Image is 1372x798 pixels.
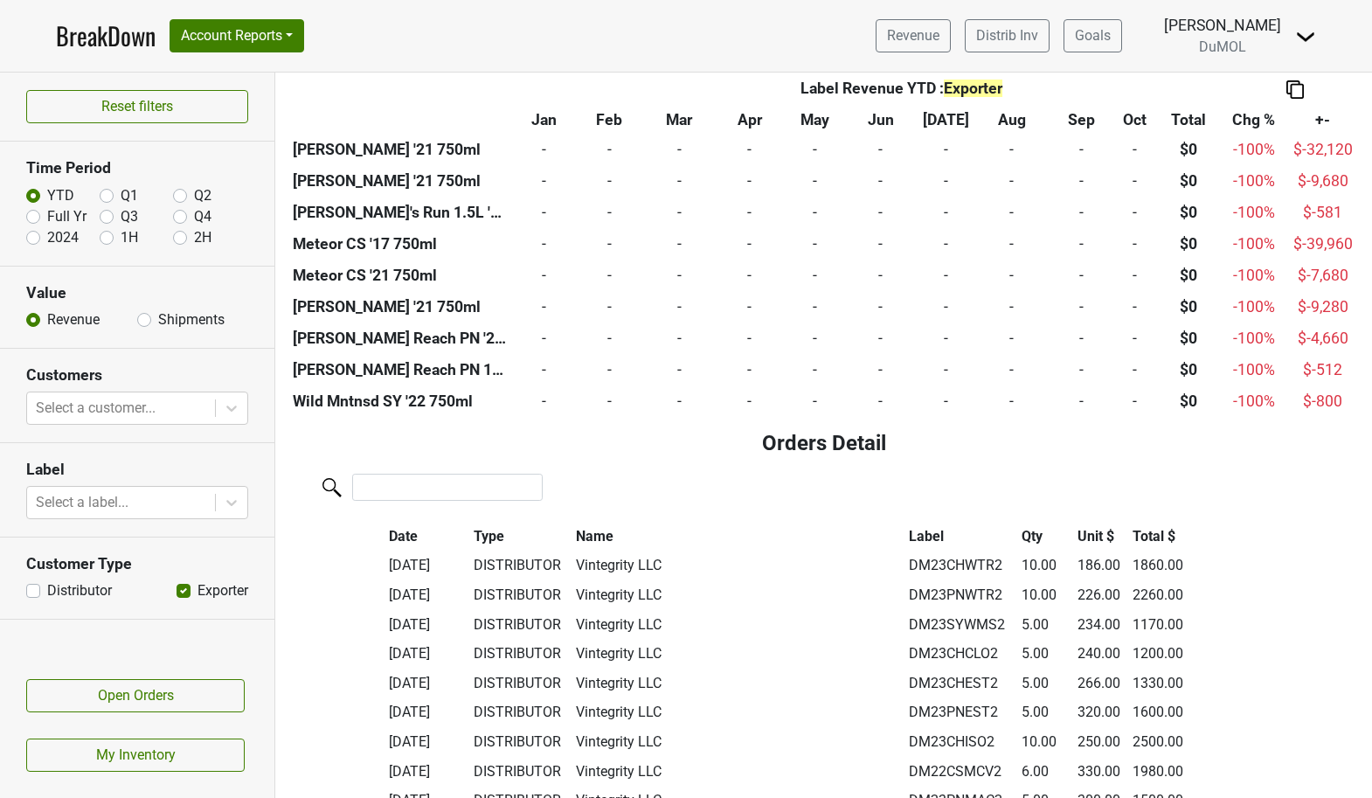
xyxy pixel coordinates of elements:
td: 1980.00 [1129,757,1209,787]
td: - [511,228,577,260]
td: - [979,134,1044,165]
td: - [642,165,717,197]
th: $0 [1152,228,1226,260]
td: - [577,165,642,197]
td: - [511,197,577,228]
td: 1600.00 [1129,698,1209,728]
td: Vintegrity LLC [572,757,904,787]
td: - [979,197,1044,228]
td: DM23PNEST2 [905,698,1018,728]
td: DM23CHWTR2 [905,552,1018,581]
td: - [642,197,717,228]
td: DM23CHEST2 [905,669,1018,698]
label: 1H [121,227,138,248]
td: 1170.00 [1129,610,1209,640]
td: 330.00 [1074,757,1129,787]
th: Total: activate to sort column ascending [1152,104,1226,135]
td: $-32,120 [1282,134,1364,165]
td: [DATE] [385,639,469,669]
label: Shipments [158,309,225,330]
label: Q4 [194,206,211,227]
td: - [717,197,782,228]
td: 10.00 [1017,580,1073,610]
td: - [1119,165,1151,197]
th: $0 [1152,291,1226,323]
label: Q1 [121,185,138,206]
th: [PERSON_NAME] '21 750ml [288,134,511,165]
td: - [913,197,979,228]
td: - [913,323,979,354]
th: Mar: activate to sort column ascending [642,104,717,135]
a: Distrib Inv [965,19,1050,52]
a: Open Orders [26,679,245,712]
td: DM23CHCLO2 [905,639,1018,669]
td: DISTRIBUTOR [469,669,572,698]
td: 240.00 [1074,639,1129,669]
th: Apr: activate to sort column ascending [717,104,782,135]
td: - [717,354,782,385]
td: 1200.00 [1129,639,1209,669]
td: - [1119,291,1151,323]
th: [PERSON_NAME] '21 750ml [288,165,511,197]
td: - [1119,228,1151,260]
td: $-7,680 [1282,260,1364,291]
td: - [717,291,782,323]
td: - [717,165,782,197]
td: Vintegrity LLC [572,552,904,581]
td: - [979,228,1044,260]
a: Revenue [876,19,951,52]
td: - [979,260,1044,291]
th: [PERSON_NAME]'s Run 1.5L '14 1.5L [288,197,511,228]
label: 2024 [47,227,79,248]
td: - [511,165,577,197]
td: - [782,134,848,165]
td: [DATE] [385,757,469,787]
td: - [1044,260,1119,291]
td: [DATE] [385,669,469,698]
td: - [1044,228,1119,260]
td: - [913,354,979,385]
img: Copy to clipboard [1286,80,1304,99]
td: - [1119,323,1151,354]
th: [PERSON_NAME] Reach PN '21 750ml [288,323,511,354]
td: - [979,291,1044,323]
td: $-39,960 [1282,228,1364,260]
td: DM22CSMCV2 [905,757,1018,787]
td: - [1044,165,1119,197]
td: 10.00 [1017,727,1073,757]
span: Label [800,80,842,97]
th: Label: activate to sort column ascending [905,522,1018,552]
td: -100 % [1226,134,1282,165]
th: Chg %: activate to sort column ascending [1226,104,1282,135]
td: - [511,260,577,291]
th: Sep: activate to sort column ascending [1044,104,1119,135]
th: Jan: activate to sort column ascending [511,104,577,135]
td: - [979,354,1044,385]
label: 2H [194,227,211,248]
button: Reset filters [26,90,248,123]
td: 1860.00 [1129,552,1209,581]
td: - [577,323,642,354]
td: - [511,134,577,165]
td: - [848,323,913,354]
td: -100 % [1226,228,1282,260]
td: $-4,660 [1282,323,1364,354]
th: Meteor CS '21 750ml [288,260,511,291]
td: -100 % [1226,165,1282,197]
td: - [511,354,577,385]
td: - [913,260,979,291]
th: Date: activate to sort column ascending [385,522,469,552]
th: Wild Mntnsd SY '22 750ml [288,385,511,417]
td: - [848,385,913,417]
td: 320.00 [1074,698,1129,728]
td: - [577,260,642,291]
td: - [1044,323,1119,354]
td: - [782,260,848,291]
th: $0 [1152,260,1226,291]
td: - [782,385,848,417]
th: Oct: activate to sort column ascending [1119,104,1151,135]
td: - [913,165,979,197]
td: - [913,228,979,260]
h3: Customer Type [26,555,248,573]
a: BreakDown [56,17,156,54]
